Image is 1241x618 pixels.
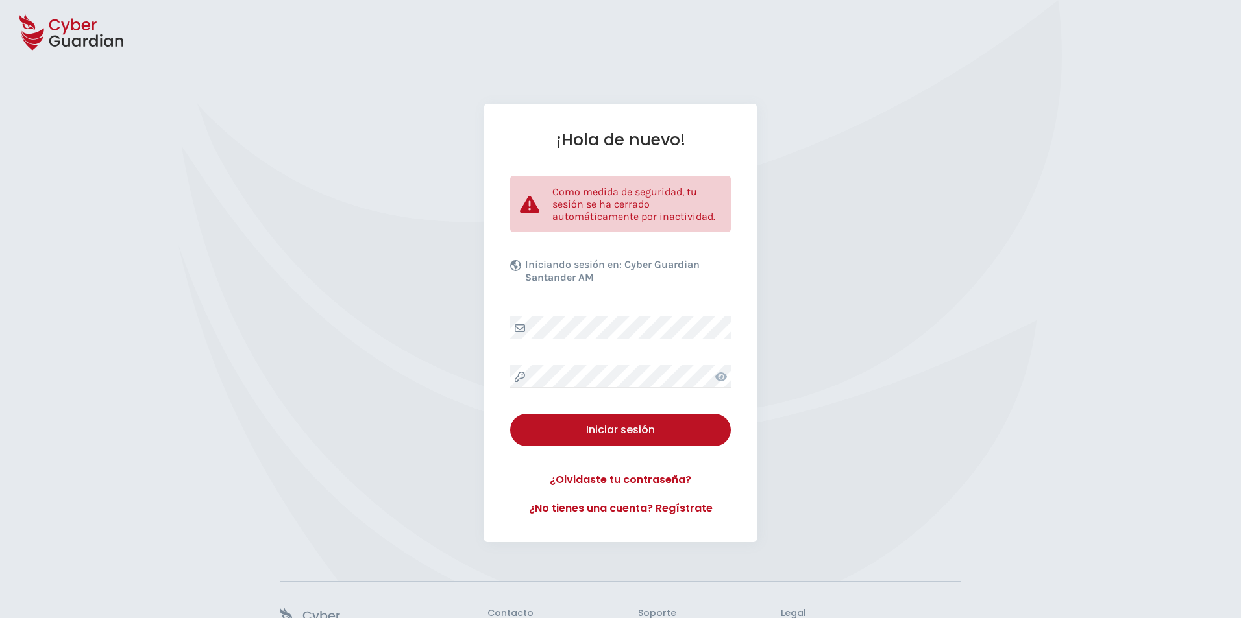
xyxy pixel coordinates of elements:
[552,185,721,222] p: Como medida de seguridad, tu sesión se ha cerrado automáticamente por inactividad.
[525,258,700,283] b: Cyber Guardian Santander AM
[525,258,728,291] p: Iniciando sesión en:
[510,130,731,150] h1: ¡Hola de nuevo!
[510,414,731,446] button: Iniciar sesión
[520,422,721,438] div: Iniciar sesión
[510,501,731,516] a: ¿No tienes una cuenta? Regístrate
[510,472,731,488] a: ¿Olvidaste tu contraseña?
